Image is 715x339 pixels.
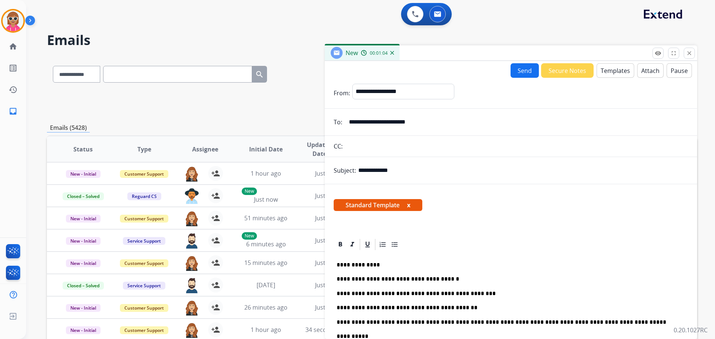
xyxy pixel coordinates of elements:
[670,50,677,57] mat-icon: fullscreen
[315,236,339,244] span: Just now
[637,63,664,78] button: Attach
[123,237,165,245] span: Service Support
[597,63,634,78] button: Templates
[9,42,18,51] mat-icon: home
[315,303,339,311] span: Just now
[211,281,220,290] mat-icon: person_add
[211,169,220,178] mat-icon: person_add
[9,85,18,94] mat-icon: history
[184,166,199,182] img: agent-avatar
[73,145,93,154] span: Status
[244,259,287,267] span: 15 minutes ago
[541,63,594,78] button: Secure Notes
[120,304,168,312] span: Customer Support
[334,166,356,175] p: Subject:
[120,215,168,223] span: Customer Support
[242,188,257,195] p: New
[407,201,410,210] button: x
[334,89,350,97] p: From:
[184,322,199,338] img: agent-avatar
[211,303,220,312] mat-icon: person_add
[9,64,18,73] mat-icon: list_alt
[47,123,90,132] p: Emails (5428)
[334,118,342,127] p: To:
[347,239,358,250] div: Italic
[686,50,693,57] mat-icon: close
[66,326,101,334] span: New - Initial
[674,326,708,335] p: 0.20.1027RC
[184,233,199,249] img: agent-avatar
[3,10,23,31] img: avatar
[334,199,422,211] span: Standard Template
[66,304,101,312] span: New - Initial
[254,195,278,204] span: Just now
[315,192,339,200] span: Just now
[66,170,101,178] span: New - Initial
[315,259,339,267] span: Just now
[127,192,161,200] span: Reguard CS
[120,259,168,267] span: Customer Support
[211,258,220,267] mat-icon: person_add
[303,140,337,158] span: Updated Date
[211,325,220,334] mat-icon: person_add
[246,240,286,248] span: 6 minutes ago
[315,169,339,178] span: Just now
[66,259,101,267] span: New - Initial
[511,63,539,78] button: Send
[184,300,199,316] img: agent-avatar
[211,214,220,223] mat-icon: person_add
[66,215,101,223] span: New - Initial
[244,214,287,222] span: 51 minutes ago
[63,192,104,200] span: Closed – Solved
[362,239,373,250] div: Underline
[244,303,287,311] span: 26 minutes ago
[184,188,199,204] img: agent-avatar
[9,107,18,116] mat-icon: inbox
[211,236,220,245] mat-icon: person_add
[249,145,283,154] span: Initial Date
[184,211,199,226] img: agent-avatar
[255,70,264,79] mat-icon: search
[377,239,388,250] div: Ordered List
[47,33,697,48] h2: Emails
[370,50,388,56] span: 00:01:04
[257,281,275,289] span: [DATE]
[335,239,346,250] div: Bold
[305,326,349,334] span: 34 seconds ago
[334,142,343,151] p: CC:
[315,281,339,289] span: Just now
[315,214,339,222] span: Just now
[211,191,220,200] mat-icon: person_add
[63,282,104,290] span: Closed – Solved
[667,63,692,78] button: Pause
[389,239,400,250] div: Bullet List
[184,255,199,271] img: agent-avatar
[655,50,661,57] mat-icon: remove_red_eye
[251,326,281,334] span: 1 hour ago
[137,145,151,154] span: Type
[251,169,281,178] span: 1 hour ago
[120,326,168,334] span: Customer Support
[242,232,257,240] p: New
[123,282,165,290] span: Service Support
[192,145,218,154] span: Assignee
[120,170,168,178] span: Customer Support
[66,237,101,245] span: New - Initial
[346,49,358,57] span: New
[184,278,199,293] img: agent-avatar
